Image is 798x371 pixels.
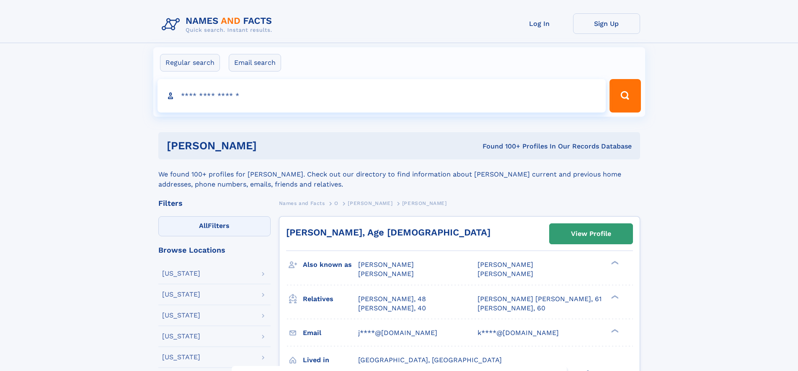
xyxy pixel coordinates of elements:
img: Logo Names and Facts [158,13,279,36]
a: [PERSON_NAME], 40 [358,304,426,313]
span: [GEOGRAPHIC_DATA], [GEOGRAPHIC_DATA] [358,356,502,364]
a: Sign Up [573,13,640,34]
span: [PERSON_NAME] [358,261,414,269]
h1: [PERSON_NAME] [167,141,370,151]
span: [PERSON_NAME] [478,270,533,278]
a: [PERSON_NAME], 48 [358,294,426,304]
h3: Relatives [303,292,358,306]
span: [PERSON_NAME] [348,200,393,206]
div: Found 100+ Profiles In Our Records Database [369,142,632,151]
a: [PERSON_NAME] [PERSON_NAME], 61 [478,294,602,304]
label: Filters [158,216,271,236]
input: search input [158,79,606,113]
a: Names and Facts [279,198,325,208]
span: [PERSON_NAME] [402,200,447,206]
div: Browse Locations [158,246,271,254]
div: [US_STATE] [162,291,200,298]
a: [PERSON_NAME] [348,198,393,208]
div: [US_STATE] [162,270,200,277]
h3: Email [303,326,358,340]
label: Regular search [160,54,220,72]
label: Email search [229,54,281,72]
span: [PERSON_NAME] [478,261,533,269]
span: O [334,200,338,206]
div: ❯ [609,294,619,299]
div: We found 100+ profiles for [PERSON_NAME]. Check out our directory to find information about [PERS... [158,159,640,189]
a: [PERSON_NAME], 60 [478,304,545,313]
a: O [334,198,338,208]
div: [US_STATE] [162,333,200,340]
button: Search Button [609,79,640,113]
div: Filters [158,200,271,207]
div: View Profile [571,224,611,243]
div: ❯ [609,260,619,266]
span: All [199,222,208,230]
a: [PERSON_NAME], Age [DEMOGRAPHIC_DATA] [286,227,491,238]
h3: Lived in [303,353,358,367]
div: [US_STATE] [162,312,200,319]
div: ❯ [609,328,619,333]
a: View Profile [550,224,633,244]
span: [PERSON_NAME] [358,270,414,278]
h3: Also known as [303,258,358,272]
a: Log In [506,13,573,34]
div: [US_STATE] [162,354,200,361]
